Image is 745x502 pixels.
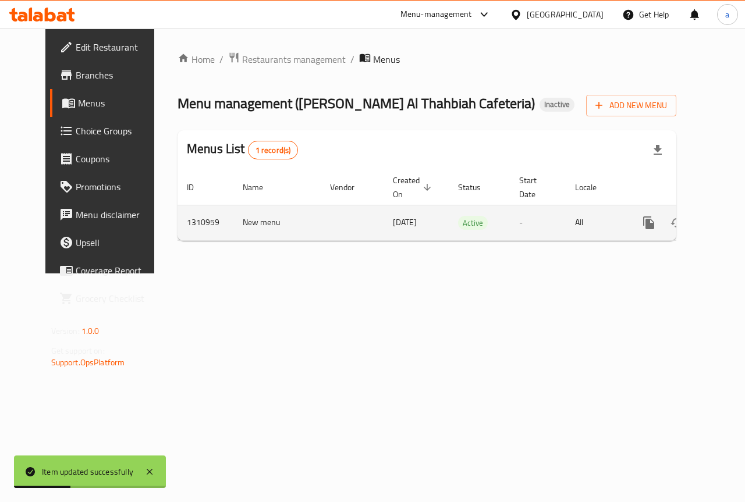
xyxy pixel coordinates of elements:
span: Created On [393,173,435,201]
span: ID [187,180,209,194]
span: Start Date [519,173,552,201]
a: Grocery Checklist [50,284,170,312]
span: [DATE] [393,215,417,230]
span: Vendor [330,180,370,194]
button: Change Status [663,209,691,237]
span: Coverage Report [76,264,161,277]
a: Coverage Report [50,257,170,284]
span: Branches [76,68,161,82]
a: Branches [50,61,170,89]
span: Choice Groups [76,124,161,138]
td: New menu [233,205,321,240]
a: Promotions [50,173,170,201]
button: more [635,209,663,237]
div: Menu-management [400,8,472,22]
a: Upsell [50,229,170,257]
button: Add New Menu [586,95,676,116]
a: Choice Groups [50,117,170,145]
span: Status [458,180,496,194]
span: Locale [575,180,612,194]
div: Export file [644,136,672,164]
span: Inactive [540,99,574,109]
span: a [725,8,729,21]
span: 1 record(s) [249,145,298,156]
td: 1310959 [178,205,233,240]
a: Menu disclaimer [50,201,170,229]
a: Restaurants management [228,52,346,67]
div: Inactive [540,98,574,112]
td: - [510,205,566,240]
span: Active [458,216,488,230]
a: Coupons [50,145,170,173]
span: Name [243,180,278,194]
li: / [350,52,354,66]
a: Home [178,52,215,66]
span: Upsell [76,236,161,250]
span: Restaurants management [242,52,346,66]
h2: Menus List [187,140,298,159]
span: Version: [51,323,80,339]
span: Edit Restaurant [76,40,161,54]
span: Get support on: [51,343,105,358]
div: Total records count [248,141,299,159]
span: Grocery Checklist [76,291,161,305]
span: Coupons [76,152,161,166]
div: Active [458,216,488,230]
span: Promotions [76,180,161,194]
nav: breadcrumb [178,52,676,67]
a: Edit Restaurant [50,33,170,61]
a: Menus [50,89,170,117]
span: Menu disclaimer [76,208,161,222]
span: 1.0.0 [81,323,100,339]
span: Menus [78,96,161,110]
a: Support.OpsPlatform [51,355,125,370]
div: Item updated successfully [42,465,133,478]
li: / [219,52,223,66]
td: All [566,205,626,240]
div: [GEOGRAPHIC_DATA] [527,8,604,21]
span: Add New Menu [595,98,667,113]
span: Menu management ( [PERSON_NAME] Al Thahbiah Cafeteria ) [178,90,535,116]
span: Menus [373,52,400,66]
